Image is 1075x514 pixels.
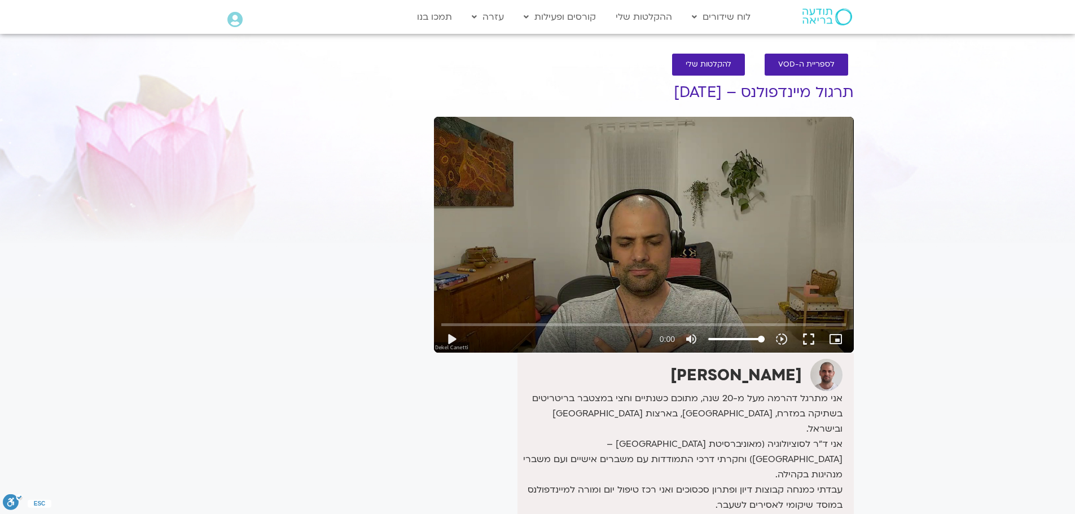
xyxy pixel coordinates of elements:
a: לספריית ה-VOD [765,54,848,76]
h1: תרגול מיינדפולנס – [DATE] [434,84,854,101]
a: תמכו בנו [411,6,458,28]
a: להקלטות שלי [672,54,745,76]
a: קורסים ופעילות [518,6,602,28]
span: לספריית ה-VOD [778,60,835,69]
span: להקלטות שלי [686,60,731,69]
img: דקל קנטי [810,359,843,391]
strong: [PERSON_NAME] [670,364,802,386]
img: תודעה בריאה [802,8,852,25]
a: ההקלטות שלי [610,6,678,28]
a: עזרה [466,6,510,28]
a: לוח שידורים [686,6,756,28]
